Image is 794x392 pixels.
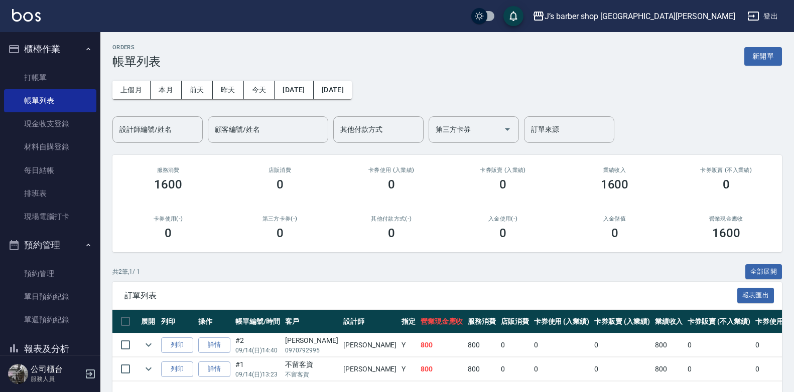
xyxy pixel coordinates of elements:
h2: 第三方卡券(-) [236,216,323,222]
th: 展開 [139,310,159,333]
button: [DATE] [275,81,313,99]
button: 預約管理 [4,232,96,258]
h3: 0 [277,177,284,191]
h3: 0 [499,226,506,240]
a: 詳情 [198,361,230,377]
h3: 1600 [601,177,629,191]
th: 卡券販賣 (入業績) [592,310,652,333]
h3: 0 [165,226,172,240]
img: Logo [12,9,41,22]
a: 現金收支登錄 [4,112,96,135]
div: J’s barber shop [GEOGRAPHIC_DATA][PERSON_NAME] [545,10,735,23]
button: 列印 [161,361,193,377]
th: 帳單編號/時間 [233,310,283,333]
h2: 入金儲值 [571,216,658,222]
a: 現場電腦打卡 [4,205,96,228]
button: expand row [141,361,156,376]
td: 800 [465,357,498,381]
button: 櫃檯作業 [4,36,96,62]
button: 前天 [182,81,213,99]
p: 共 2 筆, 1 / 1 [112,267,140,276]
h2: 卡券販賣 (不入業績) [683,167,770,173]
a: 新開單 [744,51,782,61]
img: Person [8,364,28,384]
td: 0 [532,333,592,357]
h2: 業績收入 [571,167,658,173]
h3: 0 [277,226,284,240]
td: 0 [498,333,532,357]
th: 營業現金應收 [418,310,465,333]
button: 上個月 [112,81,151,99]
h3: 0 [723,177,730,191]
button: 列印 [161,337,193,353]
td: [PERSON_NAME] [341,357,399,381]
button: 本月 [151,81,182,99]
div: [PERSON_NAME] [285,335,338,346]
h3: 0 [388,226,395,240]
h2: 入金使用(-) [459,216,547,222]
button: 昨天 [213,81,244,99]
a: 預約管理 [4,262,96,285]
a: 打帳單 [4,66,96,89]
p: 09/14 (日) 13:23 [235,370,280,379]
h3: 0 [611,226,618,240]
td: 800 [465,333,498,357]
h2: 營業現金應收 [683,216,770,222]
p: 不留客資 [285,370,338,379]
th: 卡券販賣 (不入業績) [685,310,752,333]
button: 全部展開 [745,264,782,280]
td: Y [399,333,418,357]
th: 客戶 [283,310,341,333]
h2: 卡券使用(-) [124,216,212,222]
th: 業績收入 [652,310,686,333]
td: 800 [652,333,686,357]
a: 單週預約紀錄 [4,308,96,331]
th: 卡券使用(-) [753,310,794,333]
a: 排班表 [4,182,96,205]
td: 0 [592,357,652,381]
td: 0 [753,357,794,381]
button: save [503,6,523,26]
h2: 卡券販賣 (入業績) [459,167,547,173]
h2: 卡券使用 (入業績) [348,167,435,173]
div: 不留客資 [285,359,338,370]
td: 0 [685,357,752,381]
a: 帳單列表 [4,89,96,112]
td: #1 [233,357,283,381]
button: 報表及分析 [4,336,96,362]
td: 800 [418,357,465,381]
button: Open [499,121,515,137]
h3: 服務消費 [124,167,212,173]
button: J’s barber shop [GEOGRAPHIC_DATA][PERSON_NAME] [528,6,739,27]
h2: 其他付款方式(-) [348,216,435,222]
th: 服務消費 [465,310,498,333]
a: 詳情 [198,337,230,353]
td: #2 [233,333,283,357]
td: 0 [685,333,752,357]
h2: 店販消費 [236,167,323,173]
td: 0 [592,333,652,357]
th: 列印 [159,310,196,333]
h5: 公司櫃台 [31,364,82,374]
button: 報表匯出 [737,288,774,303]
span: 訂單列表 [124,291,737,301]
th: 設計師 [341,310,399,333]
button: 新開單 [744,47,782,66]
td: 0 [753,333,794,357]
a: 每日結帳 [4,159,96,182]
h3: 0 [388,177,395,191]
h3: 1600 [712,226,740,240]
td: 0 [532,357,592,381]
td: [PERSON_NAME] [341,333,399,357]
th: 指定 [399,310,418,333]
td: 800 [652,357,686,381]
button: expand row [141,337,156,352]
td: Y [399,357,418,381]
a: 報表匯出 [737,290,774,300]
h2: ORDERS [112,44,161,51]
p: 服務人員 [31,374,82,383]
h3: 帳單列表 [112,55,161,69]
a: 單日預約紀錄 [4,285,96,308]
td: 0 [498,357,532,381]
button: 登出 [743,7,782,26]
